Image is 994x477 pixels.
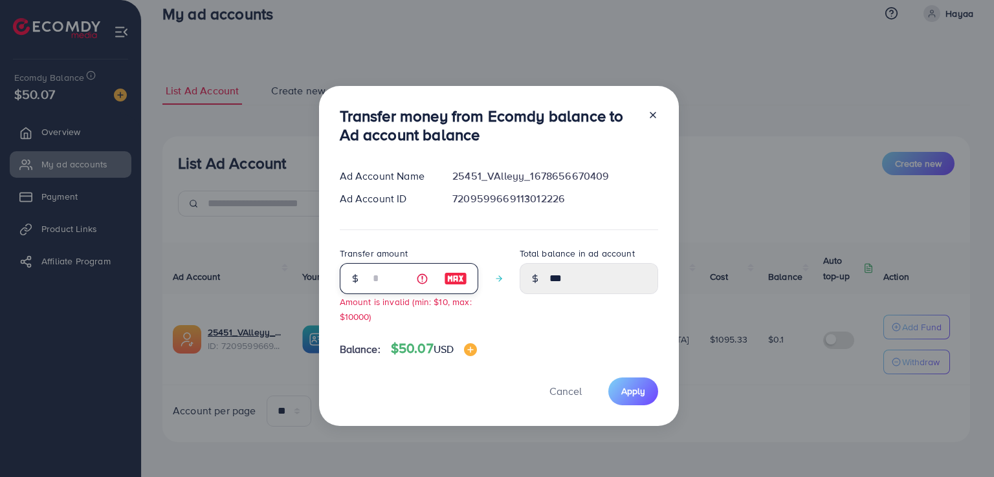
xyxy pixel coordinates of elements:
h4: $50.07 [391,341,477,357]
h3: Transfer money from Ecomdy balance to Ad account balance [340,107,637,144]
iframe: Chat [939,419,984,467]
img: image [464,343,477,356]
label: Total balance in ad account [520,247,635,260]
div: Ad Account Name [329,169,443,184]
label: Transfer amount [340,247,408,260]
div: 7209599669113012226 [442,191,668,206]
span: Balance: [340,342,381,357]
button: Cancel [533,377,598,405]
img: image [444,271,467,286]
span: Apply [621,385,645,397]
div: 25451_VAlleyy_1678656670409 [442,169,668,184]
span: Cancel [549,384,582,398]
small: Amount is invalid (min: $10, max: $10000) [340,295,472,323]
div: Ad Account ID [329,191,443,206]
button: Apply [608,377,658,405]
span: USD [434,342,454,356]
